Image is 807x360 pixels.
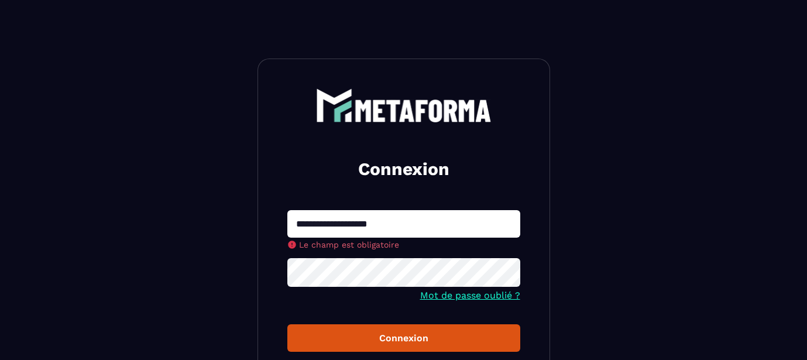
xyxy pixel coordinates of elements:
a: logo [287,88,520,122]
a: Mot de passe oublié ? [420,290,520,301]
h2: Connexion [301,157,506,181]
button: Connexion [287,324,520,352]
div: Connexion [297,332,511,344]
span: Le champ est obligatoire [299,240,399,249]
img: logo [316,88,492,122]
